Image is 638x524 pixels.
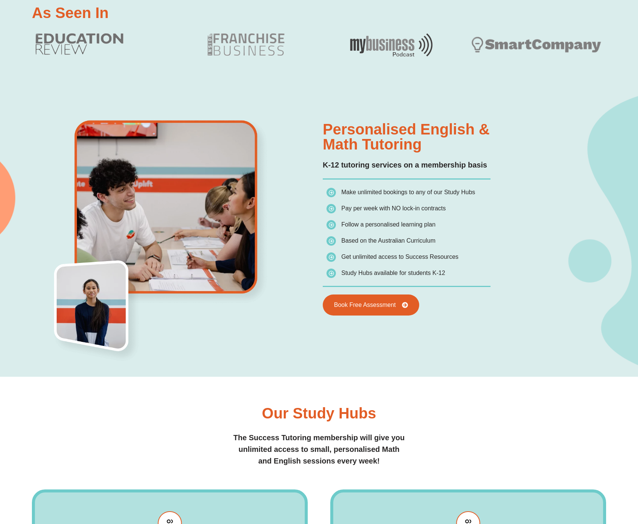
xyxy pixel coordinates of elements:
[327,204,336,213] img: icon-list.png
[341,237,435,244] span: Based on the Australian Curriculum
[341,270,445,276] span: Study Hubs available for students K-12
[341,254,458,260] span: Get unlimited access to Success Resources
[233,432,405,467] h2: The Success Tutoring membership will give you unlimited access to small, personalised Math and En...
[341,205,445,211] span: Pay per week with NO lock-in contracts
[32,5,109,20] h2: As Seen In
[327,220,336,230] img: icon-list.png
[327,236,336,246] img: icon-list.png
[334,302,396,308] span: Book Free Assessment
[327,252,336,262] img: icon-list.png
[341,189,475,195] span: Make unlimited bookings to any of our Study Hubs
[509,439,638,524] iframe: Chat Widget
[323,294,419,316] a: Book Free Assessment
[323,159,602,171] h2: K-12 tutoring services on a membership basis
[341,221,435,228] span: Follow a personalised learning plan
[327,188,336,197] img: icon-list.png
[327,269,336,278] img: icon-list.png
[262,406,376,421] h2: Our Study Hubs
[323,122,602,152] h2: Personalised English & Math Tutoring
